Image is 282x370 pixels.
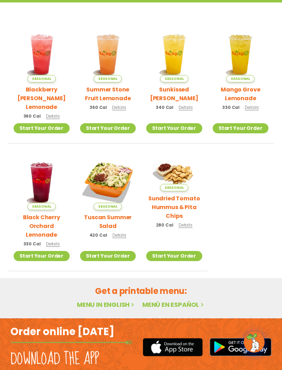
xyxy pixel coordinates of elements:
[28,75,56,82] span: Seasonal
[146,194,202,220] h2: Sundried Tomato Hummus & Pita Chips
[210,338,272,356] img: google_play
[179,104,193,110] span: Details
[160,75,188,82] span: Seasonal
[10,349,99,369] h2: Download the app
[112,232,126,238] span: Details
[80,85,136,103] h2: Summer Stone Fruit Lemonade
[46,241,60,247] span: Details
[28,203,56,210] span: Seasonal
[23,113,41,119] span: 360 Cal
[14,213,70,239] h2: Black Cherry Orchard Lemonade
[14,154,70,210] img: Product photo for Black Cherry Orchard Lemonade
[14,26,70,82] img: Product photo for Blackberry Bramble Lemonade
[156,104,173,111] span: 340 Cal
[80,154,136,210] img: Product photo for Tuscan Summer Salad
[146,85,202,103] h2: Sunkissed [PERSON_NAME]
[213,123,269,133] a: Start Your Order
[146,123,202,133] a: Start Your Order
[77,300,135,309] a: Menu in English
[213,85,269,103] h2: Mango Grove Lemonade
[245,104,259,110] span: Details
[14,123,70,133] a: Start Your Order
[10,341,132,344] img: fork
[94,75,122,82] span: Seasonal
[146,154,202,191] img: Product photo for Sundried Tomato Hummus & Pita Chips
[244,332,264,352] img: wpChatIcon
[80,213,136,230] h2: Tuscan Summer Salad
[226,75,254,82] span: Seasonal
[8,285,274,297] h2: Get a printable menu:
[156,222,173,228] span: 280 Cal
[10,325,115,339] h2: Order online [DATE]
[14,85,70,111] h2: Blackberry [PERSON_NAME] Lemonade
[222,104,240,111] span: 330 Cal
[213,26,269,82] img: Product photo for Mango Grove Lemonade
[80,123,136,133] a: Start Your Order
[142,300,205,309] a: Menú en español
[80,251,136,261] a: Start Your Order
[112,104,126,110] span: Details
[14,251,70,261] a: Start Your Order
[23,241,41,247] span: 330 Cal
[146,251,202,261] a: Start Your Order
[46,113,60,119] span: Details
[143,337,203,357] img: appstore
[94,203,122,210] span: Seasonal
[160,184,188,191] span: Seasonal
[146,26,202,82] img: Product photo for Sunkissed Yuzu Lemonade
[80,26,136,82] img: Product photo for Summer Stone Fruit Lemonade
[89,104,107,111] span: 360 Cal
[179,222,193,228] span: Details
[89,232,107,238] span: 420 Cal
